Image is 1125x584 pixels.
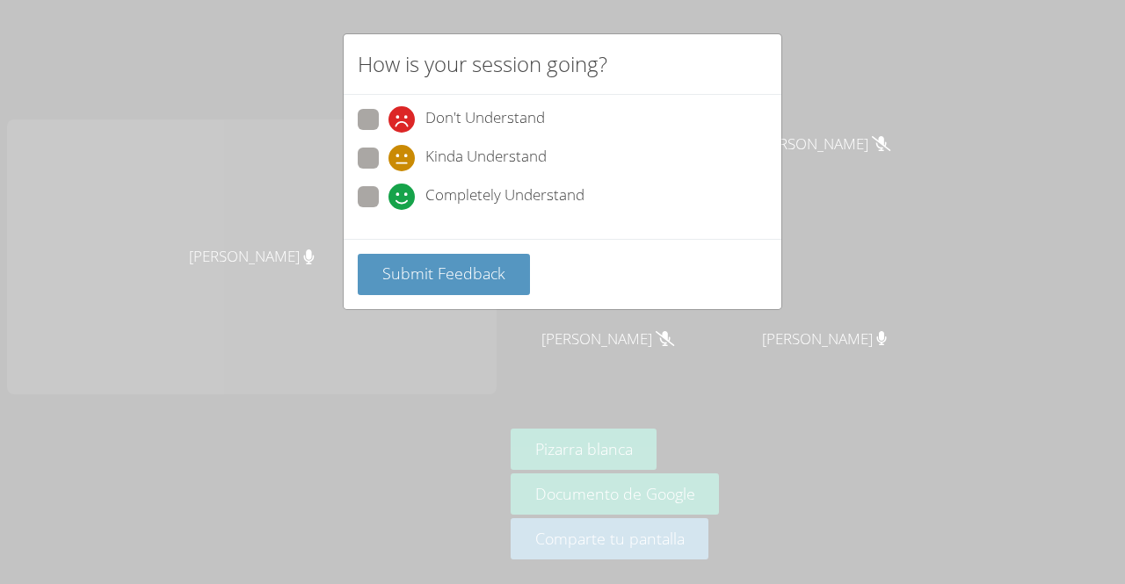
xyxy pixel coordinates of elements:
span: Completely Understand [425,184,584,210]
h2: How is your session going? [358,48,607,80]
span: Kinda Understand [425,145,547,171]
button: Submit Feedback [358,254,530,295]
span: Don't Understand [425,106,545,133]
span: Submit Feedback [382,263,505,284]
